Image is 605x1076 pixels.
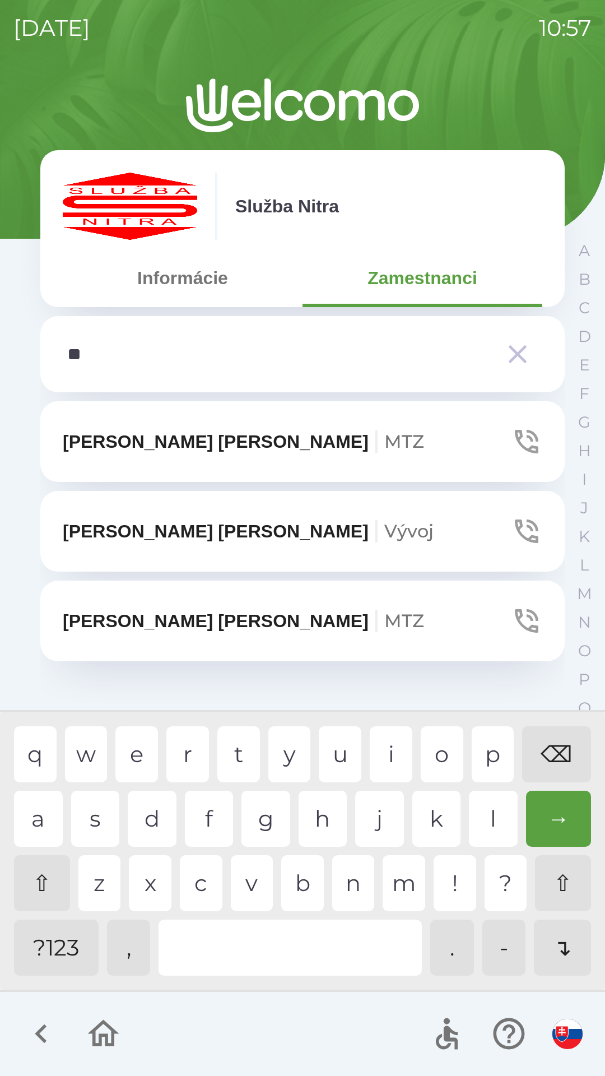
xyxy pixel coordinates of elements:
[63,518,434,545] p: [PERSON_NAME] [PERSON_NAME]
[63,173,197,240] img: c55f63fc-e714-4e15-be12-dfeb3df5ea30.png
[63,428,424,455] p: [PERSON_NAME] [PERSON_NAME]
[40,581,565,661] button: [PERSON_NAME] [PERSON_NAME]MTZ
[63,607,424,634] p: [PERSON_NAME] [PERSON_NAME]
[63,258,302,298] button: Informácie
[235,193,339,220] p: Služba Nitra
[384,610,424,632] span: MTZ
[302,258,542,298] button: Zamestnanci
[40,401,565,482] button: [PERSON_NAME] [PERSON_NAME]MTZ
[384,520,434,542] span: Vývoj
[539,11,592,45] p: 10:57
[40,491,565,572] button: [PERSON_NAME] [PERSON_NAME]Vývoj
[552,1019,583,1049] img: sk flag
[40,78,565,132] img: Logo
[13,11,90,45] p: [DATE]
[384,430,424,452] span: MTZ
